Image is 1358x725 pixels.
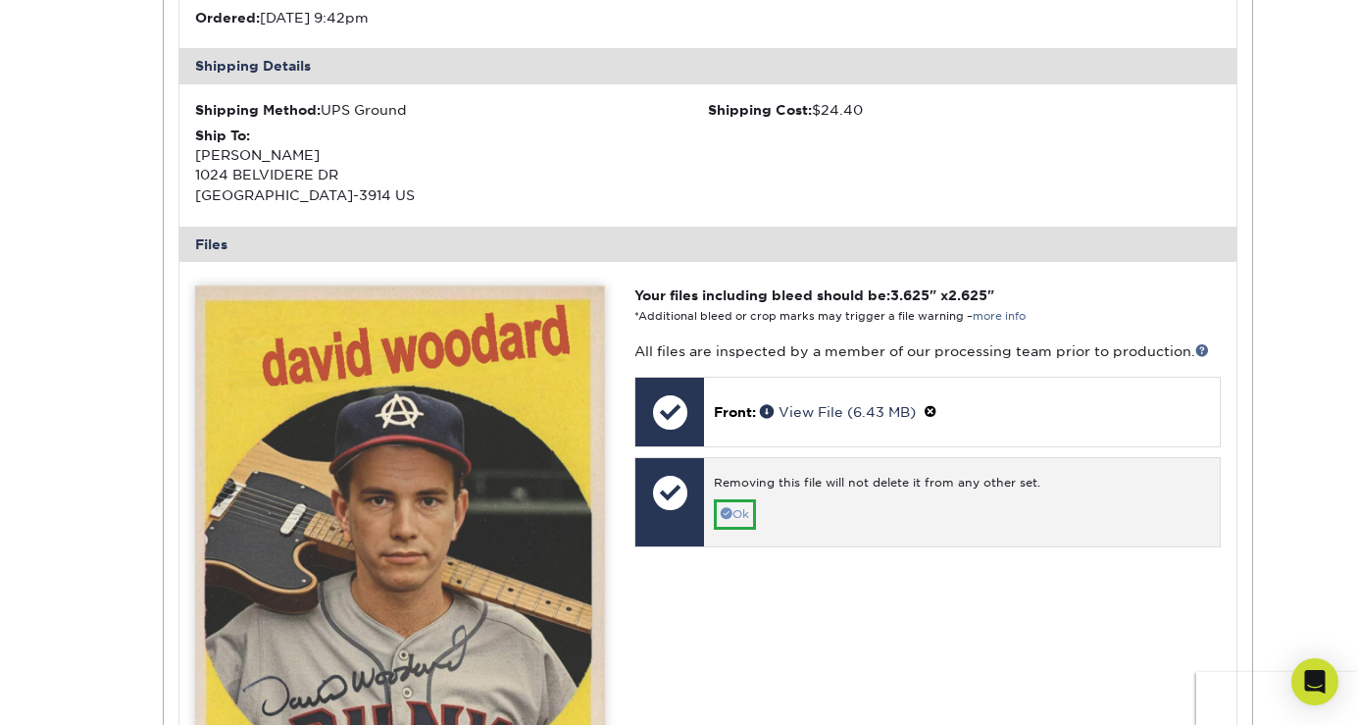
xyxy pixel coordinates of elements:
strong: Shipping Method: [195,102,321,118]
div: Open Intercom Messenger [1291,658,1338,705]
span: 2.625 [948,287,987,303]
a: more info [973,310,1026,323]
strong: Ordered: [195,10,260,26]
div: Files [179,227,1236,262]
strong: Your files including bleed should be: " x " [634,287,994,303]
span: 3.625 [890,287,930,303]
div: Removing this file will not delete it from any other set. [714,475,1209,499]
div: [PERSON_NAME] 1024 BELVIDERE DR [GEOGRAPHIC_DATA]-3914 US [195,126,708,206]
strong: Ship To: [195,128,250,143]
strong: Shipping Cost: [708,102,812,118]
li: [DATE] 9:42pm [195,8,708,27]
small: *Additional bleed or crop marks may trigger a file warning – [634,310,1026,323]
a: View File (6.43 MB) [760,404,916,420]
div: $24.40 [708,100,1221,120]
div: Shipping Details [179,48,1236,83]
p: All files are inspected by a member of our processing team prior to production. [634,341,1220,361]
span: Front: [714,404,756,420]
div: UPS Ground [195,100,708,120]
a: Ok [714,499,756,530]
iframe: Google Customer Reviews [1196,672,1358,725]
